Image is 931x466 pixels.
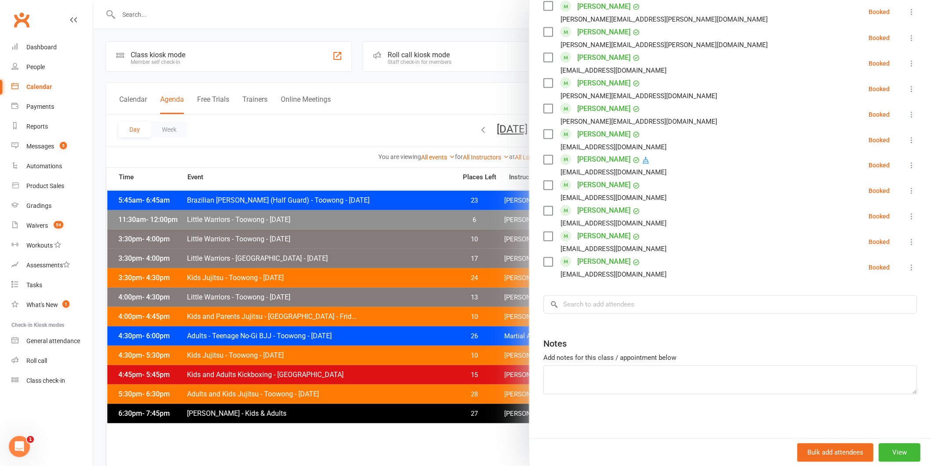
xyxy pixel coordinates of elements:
div: Booked [869,9,890,15]
div: Notes [543,338,567,350]
a: [PERSON_NAME] [577,153,630,167]
a: [PERSON_NAME] [577,255,630,269]
a: [PERSON_NAME] [577,229,630,244]
div: Roll call [26,357,47,364]
a: [PERSON_NAME] [577,127,630,141]
div: Booked [869,35,890,41]
div: Booked [869,214,890,220]
div: Add notes for this class / appointment below [543,353,917,363]
span: 54 [54,221,63,229]
div: Reports [26,123,48,130]
div: Booked [869,60,890,67]
div: [EMAIL_ADDRESS][DOMAIN_NAME] [561,167,667,178]
div: [EMAIL_ADDRESS][DOMAIN_NAME] [561,65,667,76]
div: What's New [26,301,58,308]
div: Waivers [26,222,48,229]
div: Product Sales [26,182,64,189]
div: Tasks [26,281,42,288]
div: Booked [869,163,890,169]
button: Bulk add attendees [797,443,873,462]
div: General attendance [26,337,80,344]
div: People [26,63,45,70]
a: Gradings [11,196,93,216]
a: What's New1 [11,295,93,315]
a: [PERSON_NAME] [577,102,630,116]
a: Reports [11,117,93,137]
div: Booked [869,265,890,271]
div: Dashboard [26,44,57,51]
a: [PERSON_NAME] [577,25,630,39]
span: 5 [60,142,67,149]
a: Assessments [11,255,93,275]
div: Workouts [26,242,53,249]
div: Class check-in [26,377,65,384]
div: Booked [869,188,890,194]
a: Waivers 54 [11,216,93,236]
div: [PERSON_NAME][EMAIL_ADDRESS][PERSON_NAME][DOMAIN_NAME] [561,14,768,25]
a: [PERSON_NAME] [577,178,630,192]
a: Tasks [11,275,93,295]
a: Dashboard [11,37,93,57]
div: Booked [869,137,890,143]
div: [PERSON_NAME][EMAIL_ADDRESS][DOMAIN_NAME] [561,116,717,127]
a: Roll call [11,351,93,371]
a: Class kiosk mode [11,371,93,391]
div: Payments [26,103,54,110]
span: 1 [27,436,34,443]
a: Payments [11,97,93,117]
div: Booked [869,111,890,118]
div: [PERSON_NAME][EMAIL_ADDRESS][DOMAIN_NAME] [561,90,717,102]
a: Calendar [11,77,93,97]
span: 1 [62,300,70,308]
a: Messages 5 [11,137,93,156]
div: Automations [26,163,62,170]
a: [PERSON_NAME] [577,76,630,90]
div: [PERSON_NAME][EMAIL_ADDRESS][PERSON_NAME][DOMAIN_NAME] [561,39,768,51]
a: [PERSON_NAME] [577,51,630,65]
a: People [11,57,93,77]
a: Clubworx [11,9,33,31]
div: Calendar [26,83,52,90]
a: Workouts [11,236,93,255]
div: Booked [869,86,890,92]
div: [EMAIL_ADDRESS][DOMAIN_NAME] [561,218,667,229]
div: Booked [869,239,890,245]
div: Messages [26,143,54,150]
div: [EMAIL_ADDRESS][DOMAIN_NAME] [561,141,667,153]
div: Assessments [26,262,70,269]
input: Search to add attendees [543,296,917,314]
a: [PERSON_NAME] [577,204,630,218]
div: [EMAIL_ADDRESS][DOMAIN_NAME] [561,269,667,281]
a: Automations [11,156,93,176]
iframe: Intercom live chat [9,436,30,457]
div: Gradings [26,202,51,209]
a: Product Sales [11,176,93,196]
button: View [879,443,920,462]
a: General attendance kiosk mode [11,331,93,351]
div: [EMAIL_ADDRESS][DOMAIN_NAME] [561,192,667,204]
div: [EMAIL_ADDRESS][DOMAIN_NAME] [561,244,667,255]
